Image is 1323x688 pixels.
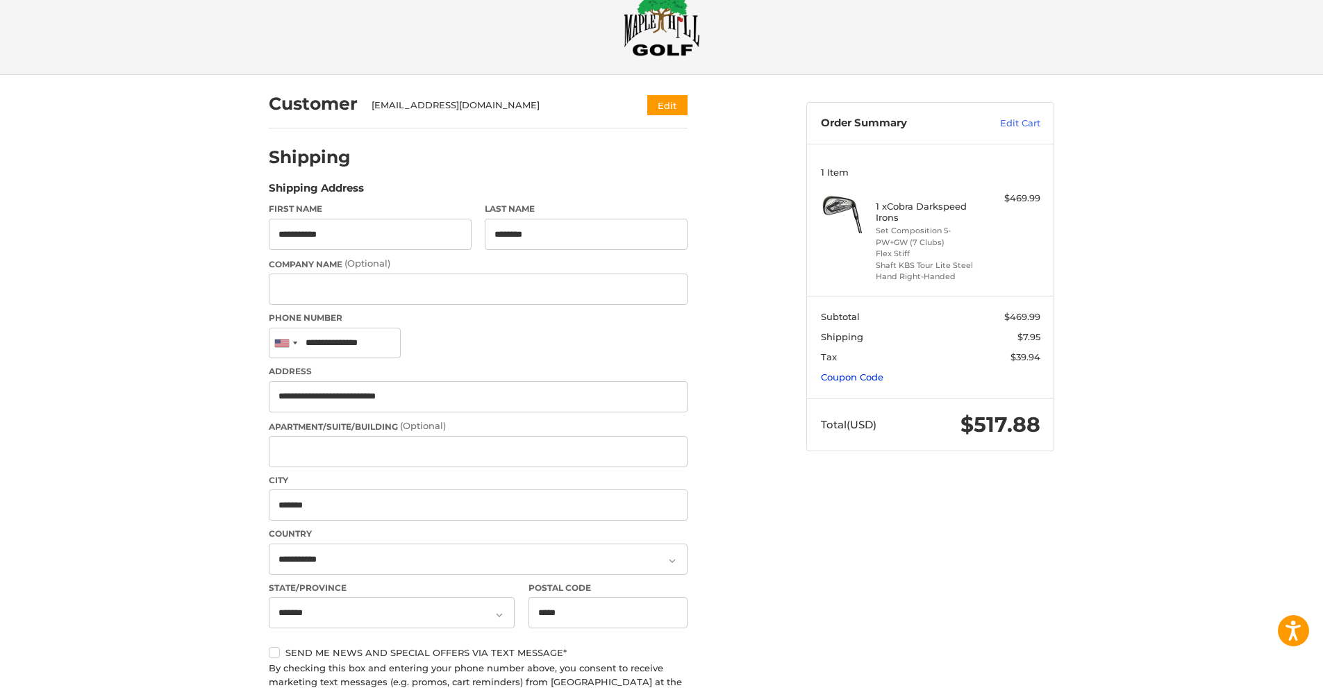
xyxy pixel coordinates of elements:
[269,647,688,658] label: Send me news and special offers via text message*
[821,331,863,342] span: Shipping
[269,328,301,358] div: United States: +1
[269,528,688,540] label: Country
[821,351,837,362] span: Tax
[970,117,1040,131] a: Edit Cart
[647,95,688,115] button: Edit
[876,260,982,271] li: Shaft KBS Tour Lite Steel
[821,117,970,131] h3: Order Summary
[269,419,688,433] label: Apartment/Suite/Building
[344,258,390,269] small: (Optional)
[400,420,446,431] small: (Optional)
[821,311,860,322] span: Subtotal
[876,225,982,248] li: Set Composition 5-PW+GW (7 Clubs)
[269,365,688,378] label: Address
[821,418,876,431] span: Total (USD)
[876,271,982,283] li: Hand Right-Handed
[876,201,982,224] h4: 1 x Cobra Darkspeed Irons
[372,99,621,112] div: [EMAIL_ADDRESS][DOMAIN_NAME]
[269,181,364,203] legend: Shipping Address
[1004,311,1040,322] span: $469.99
[485,203,688,215] label: Last Name
[985,192,1040,205] div: $469.99
[269,203,472,215] label: First Name
[269,146,351,168] h2: Shipping
[876,248,982,260] li: Flex Stiff
[529,582,688,594] label: Postal Code
[269,93,358,115] h2: Customer
[269,312,688,324] label: Phone Number
[1010,351,1040,362] span: $39.94
[269,257,688,271] label: Company Name
[960,412,1040,437] span: $517.88
[821,167,1040,178] h3: 1 Item
[269,582,515,594] label: State/Province
[821,371,883,383] a: Coupon Code
[269,474,688,487] label: City
[1017,331,1040,342] span: $7.95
